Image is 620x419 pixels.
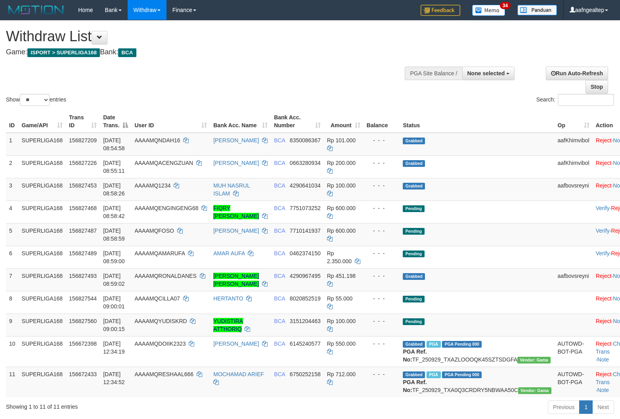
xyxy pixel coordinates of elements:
[596,182,612,189] a: Reject
[403,160,425,167] span: Grabbed
[596,341,612,347] a: Reject
[555,110,593,133] th: Op: activate to sort column ascending
[69,250,97,256] span: 156827489
[6,246,19,268] td: 6
[66,110,100,133] th: Trans ID: activate to sort column ascending
[427,341,440,348] span: Marked by aafsoycanthlai
[6,201,19,223] td: 4
[596,273,612,279] a: Reject
[274,341,285,347] span: BCA
[586,80,608,94] a: Stop
[592,400,614,414] a: Next
[274,182,285,189] span: BCA
[210,110,271,133] th: Bank Acc. Name: activate to sort column ascending
[6,155,19,178] td: 2
[213,273,259,287] a: [PERSON_NAME] [PERSON_NAME]
[103,318,125,332] span: [DATE] 09:00:15
[403,138,425,144] span: Grabbed
[290,137,321,143] span: Copy 8350086367 to clipboard
[596,371,612,377] a: Reject
[6,110,19,133] th: ID
[274,295,285,302] span: BCA
[400,367,554,397] td: TF_250929_TXA0Q3CRDRY5NBWAA50C
[134,371,193,377] span: AAAAMQRESHAAL666
[103,160,125,174] span: [DATE] 08:55:11
[327,250,352,264] span: Rp 2.350.000
[290,250,321,256] span: Copy 0462374150 to clipboard
[213,228,259,234] a: [PERSON_NAME]
[367,227,397,235] div: - - -
[69,295,97,302] span: 156827544
[103,250,125,264] span: [DATE] 08:59:00
[327,228,356,234] span: Rp 600.000
[6,268,19,291] td: 7
[327,341,356,347] span: Rp 550.000
[555,133,593,156] td: aafKhimvibol
[327,137,356,143] span: Rp 101.000
[19,336,66,367] td: SUPERLIGA168
[403,379,427,393] b: PGA Ref. No:
[290,182,321,189] span: Copy 4290641034 to clipboard
[555,367,593,397] td: AUTOWD-BOT-PGA
[442,341,482,348] span: PGA Pending
[324,110,364,133] th: Amount: activate to sort column ascending
[517,357,551,364] span: Vendor URL: https://trx31.1velocity.biz
[596,250,610,256] a: Verify
[19,314,66,336] td: SUPERLIGA168
[213,137,259,143] a: [PERSON_NAME]
[103,341,125,355] span: [DATE] 12:34:19
[6,29,406,44] h1: Withdraw List
[518,387,551,394] span: Vendor URL: https://trx31.1velocity.biz
[403,371,425,378] span: Grabbed
[290,205,321,211] span: Copy 7751073252 to clipboard
[69,160,97,166] span: 156827226
[134,250,185,256] span: AAAAMQAMARUFA
[327,273,356,279] span: Rp 451.198
[19,133,66,156] td: SUPERLIGA168
[274,160,285,166] span: BCA
[6,336,19,367] td: 10
[69,341,97,347] span: 156672398
[19,110,66,133] th: Game/API: activate to sort column ascending
[213,182,250,197] a: MUH NASRUL ISLAM
[367,370,397,378] div: - - -
[19,155,66,178] td: SUPERLIGA168
[596,160,612,166] a: Reject
[536,94,614,106] label: Search:
[134,205,198,211] span: AAAAMQENGINGENG68
[134,295,180,302] span: AAAAMQCILLA07
[597,356,609,363] a: Note
[558,94,614,106] input: Search:
[403,348,427,363] b: PGA Ref. No:
[274,205,285,211] span: BCA
[134,137,180,143] span: AAAAMQNDAH16
[271,110,324,133] th: Bank Acc. Number: activate to sort column ascending
[19,223,66,246] td: SUPERLIGA168
[472,5,505,16] img: Button%20Memo.svg
[6,400,253,411] div: Showing 1 to 11 of 11 entries
[327,182,356,189] span: Rp 100.000
[134,341,186,347] span: AAAAMQDOIIK2323
[103,228,125,242] span: [DATE] 08:58:59
[555,155,593,178] td: aafKhimvibol
[6,94,66,106] label: Show entries
[6,223,19,246] td: 5
[405,67,462,80] div: PGA Site Balance /
[20,94,50,106] select: Showentries
[467,70,505,77] span: None selected
[118,48,136,57] span: BCA
[367,204,397,212] div: - - -
[134,273,196,279] span: AAAAMQRONALDANES
[579,400,593,414] a: 1
[19,178,66,201] td: SUPERLIGA168
[403,205,424,212] span: Pending
[213,205,259,219] a: FIQRY [PERSON_NAME]
[19,268,66,291] td: SUPERLIGA168
[327,160,356,166] span: Rp 200.000
[274,137,285,143] span: BCA
[546,67,608,80] a: Run Auto-Refresh
[134,182,170,189] span: AAAAMQ1234
[6,48,406,56] h4: Game: Bank:
[290,228,321,234] span: Copy 7710141937 to clipboard
[213,371,264,377] a: MOCHAMAD ARIEF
